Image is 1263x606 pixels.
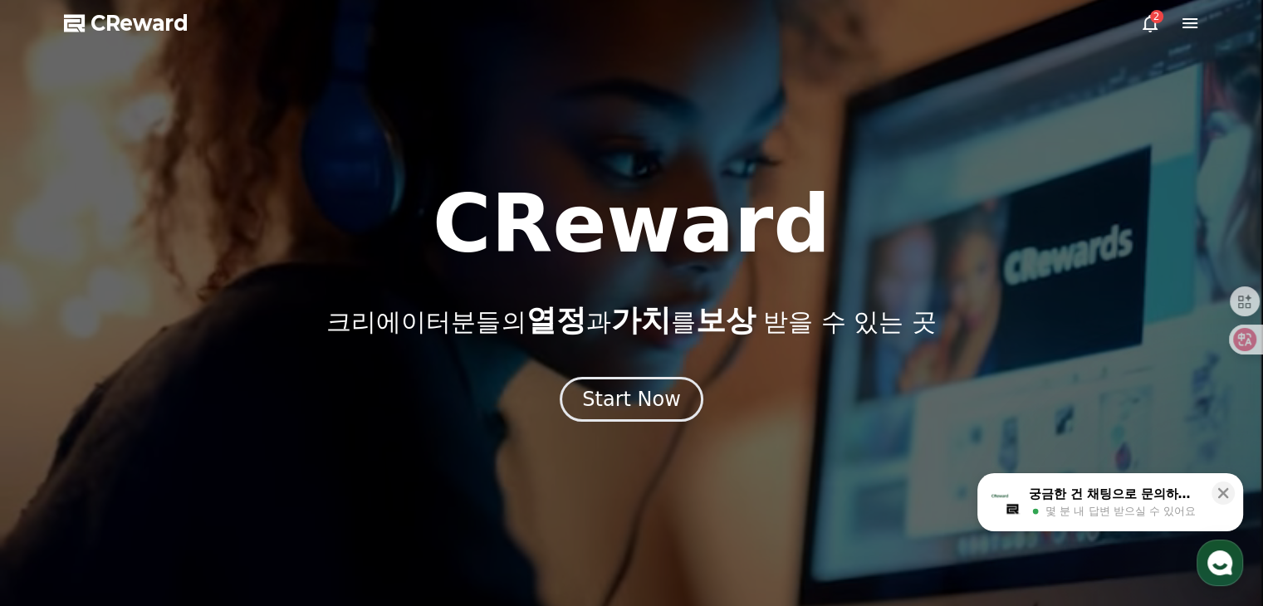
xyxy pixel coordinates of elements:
[560,377,703,422] button: Start Now
[257,493,277,506] span: 설정
[560,393,703,409] a: Start Now
[214,468,319,510] a: 설정
[52,493,62,506] span: 홈
[326,304,936,337] p: 크리에이터분들의 과 를 받을 수 있는 곳
[1140,13,1160,33] a: 2
[110,468,214,510] a: 대화
[695,303,755,337] span: 보상
[610,303,670,337] span: 가치
[152,494,172,507] span: 대화
[582,386,681,413] div: Start Now
[91,10,188,37] span: CReward
[1150,10,1163,23] div: 2
[433,184,830,264] h1: CReward
[526,303,585,337] span: 열정
[5,468,110,510] a: 홈
[64,10,188,37] a: CReward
